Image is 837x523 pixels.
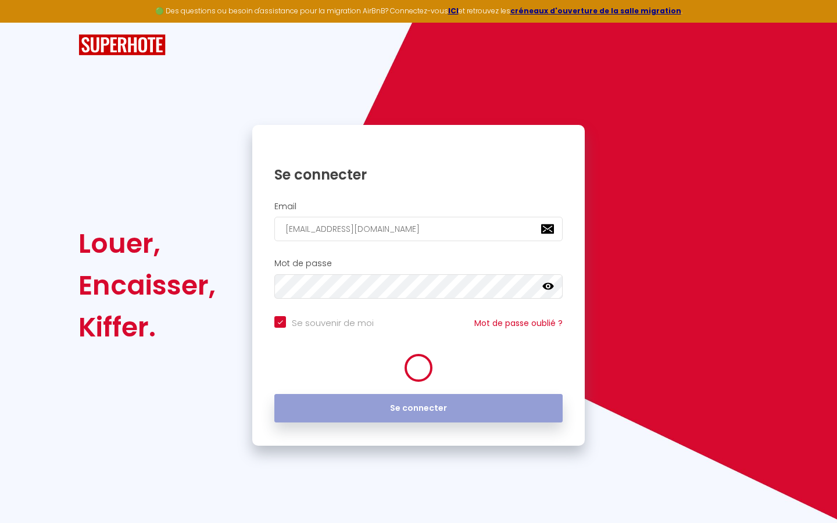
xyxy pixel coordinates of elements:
div: Kiffer. [78,306,216,348]
h2: Mot de passe [274,259,563,268]
img: SuperHote logo [78,34,166,56]
h1: Se connecter [274,166,563,184]
div: Louer, [78,223,216,264]
button: Ouvrir le widget de chat LiveChat [9,5,44,40]
h2: Email [274,202,563,212]
div: Encaisser, [78,264,216,306]
button: Se connecter [274,394,563,423]
a: ICI [448,6,459,16]
input: Ton Email [274,217,563,241]
a: créneaux d'ouverture de la salle migration [510,6,681,16]
a: Mot de passe oublié ? [474,317,563,329]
